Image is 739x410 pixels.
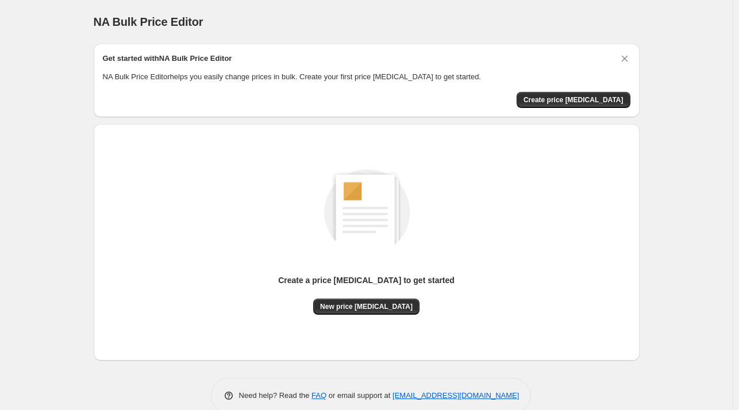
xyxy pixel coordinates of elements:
h2: Get started with NA Bulk Price Editor [103,53,232,64]
span: Need help? Read the [239,391,312,400]
button: Create price change job [517,92,630,108]
p: Create a price [MEDICAL_DATA] to get started [278,274,455,286]
span: NA Bulk Price Editor [94,16,203,28]
a: [EMAIL_ADDRESS][DOMAIN_NAME] [392,391,519,400]
a: FAQ [311,391,326,400]
p: NA Bulk Price Editor helps you easily change prices in bulk. Create your first price [MEDICAL_DAT... [103,71,630,83]
span: New price [MEDICAL_DATA] [320,302,413,311]
button: Dismiss card [619,53,630,64]
button: New price [MEDICAL_DATA] [313,299,419,315]
span: or email support at [326,391,392,400]
span: Create price [MEDICAL_DATA] [524,95,623,105]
